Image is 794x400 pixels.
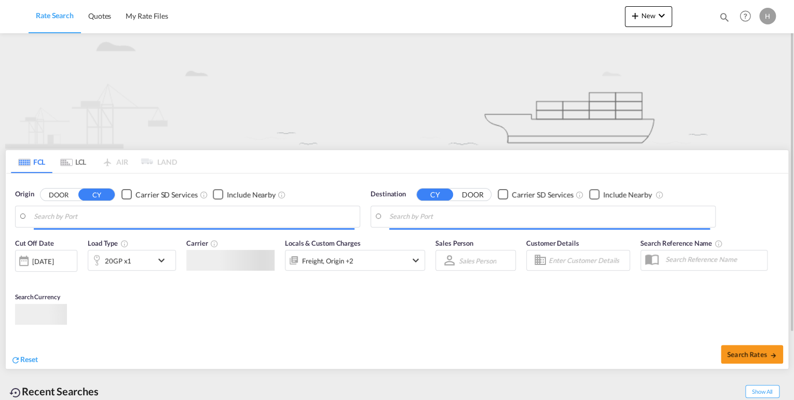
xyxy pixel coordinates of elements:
[745,385,779,398] span: Show All
[36,11,74,20] span: Rate Search
[11,150,52,173] md-tab-item: FCL
[629,11,668,20] span: New
[20,355,38,364] span: Reset
[715,239,723,248] md-icon: Your search will be saved by the below given name
[302,254,353,268] div: Freight Origin Destination Factory Stuffing
[736,7,754,25] span: Help
[389,209,710,224] input: Search by Port
[498,189,573,200] md-checkbox: Checkbox No Ink
[32,257,53,266] div: [DATE]
[435,239,473,247] span: Sales Person
[512,190,573,200] div: Carrier SD Services
[721,345,783,364] button: Search Ratesicon-arrow-right
[458,253,497,268] md-select: Sales Person
[227,190,276,200] div: Include Nearby
[640,239,723,247] span: Search Reference Name
[135,190,197,200] div: Carrier SD Services
[126,11,168,20] span: My Rate Files
[589,189,652,200] md-checkbox: Checkbox No Ink
[11,355,20,365] md-icon: icon-refresh
[625,6,672,27] button: icon-plus 400-fgNewicon-chevron-down
[78,189,115,201] button: CY
[770,352,777,359] md-icon: icon-arrow-right
[88,11,111,20] span: Quotes
[371,189,406,199] span: Destination
[213,189,276,200] md-checkbox: Checkbox No Ink
[11,150,177,173] md-pagination-wrapper: Use the left and right arrow keys to navigate between tabs
[655,9,668,22] md-icon: icon-chevron-down
[629,9,641,22] md-icon: icon-plus 400-fg
[88,239,129,247] span: Load Type
[40,189,77,201] button: DOOR
[5,33,789,149] img: new-FCL.png
[186,239,218,247] span: Carrier
[15,239,54,247] span: Cut Off Date
[285,239,361,247] span: Locals & Custom Charges
[603,190,652,200] div: Include Nearby
[15,189,34,199] span: Origin
[549,252,626,268] input: Enter Customer Details
[719,11,730,23] md-icon: icon-magnify
[88,250,176,271] div: 20GP x1icon-chevron-down
[278,191,286,199] md-icon: Unchecked: Ignores neighbouring ports when fetching rates.Checked : Includes neighbouring ports w...
[719,11,730,27] div: icon-magnify
[155,254,173,266] md-icon: icon-chevron-down
[120,239,129,248] md-icon: icon-information-outline
[655,191,663,199] md-icon: Unchecked: Ignores neighbouring ports when fetching rates.Checked : Includes neighbouring ports w...
[409,254,422,266] md-icon: icon-chevron-down
[6,174,788,369] div: Origin DOOR CY Checkbox No InkUnchecked: Search for CY (Container Yard) services for all selected...
[199,191,208,199] md-icon: Unchecked: Search for CY (Container Yard) services for all selected carriers.Checked : Search for...
[11,354,38,366] div: icon-refreshReset
[285,250,425,271] div: Freight Origin Destination Factory Stuffingicon-chevron-down
[759,8,776,24] div: H
[52,150,94,173] md-tab-item: LCL
[660,251,767,267] input: Search Reference Name
[34,209,354,224] input: Search by Port
[526,239,579,247] span: Customer Details
[15,250,77,272] div: [DATE]
[455,189,491,201] button: DOOR
[15,293,60,301] span: Search Currency
[9,386,22,399] md-icon: icon-backup-restore
[727,350,777,358] span: Search Rates
[15,271,23,285] md-datepicker: Select
[210,239,218,248] md-icon: The selected Trucker/Carrierwill be displayed in the rate results If the rates are from another f...
[121,189,197,200] md-checkbox: Checkbox No Ink
[105,254,131,268] div: 20GP x1
[576,191,584,199] md-icon: Unchecked: Search for CY (Container Yard) services for all selected carriers.Checked : Search for...
[417,189,453,201] button: CY
[736,7,759,26] div: Help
